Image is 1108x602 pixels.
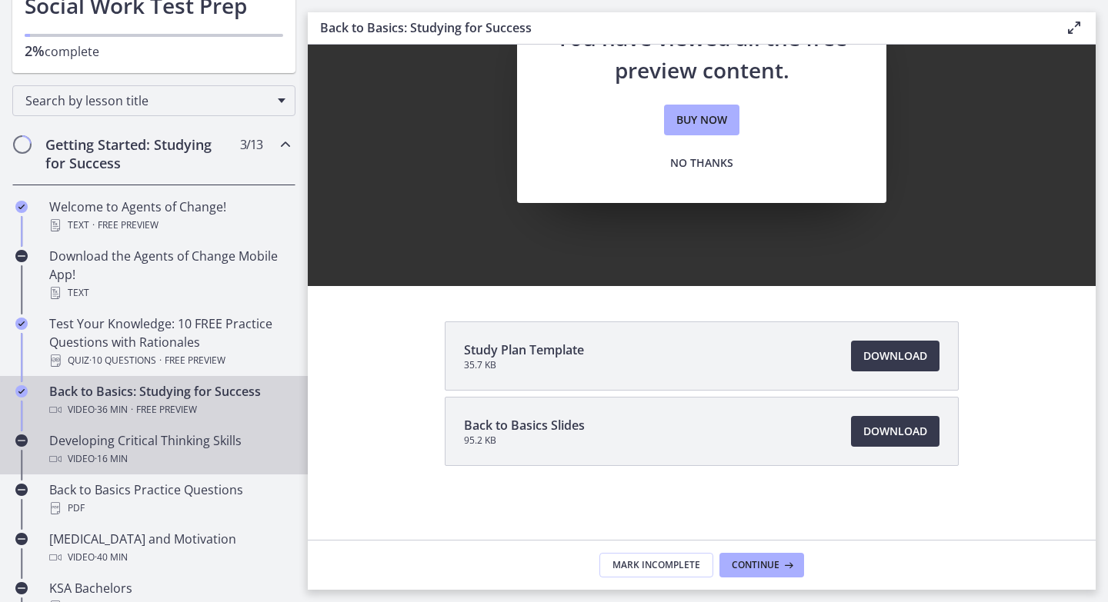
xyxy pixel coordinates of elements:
button: Mark Incomplete [599,553,713,577]
span: Search by lesson title [25,92,270,109]
span: · 36 min [95,401,128,419]
span: · 16 min [95,450,128,468]
div: Download the Agents of Change Mobile App! [49,247,289,302]
span: 3 / 13 [240,135,262,154]
span: Download [863,422,927,441]
span: · [159,351,162,370]
h2: You have viewed all the free preview content. [542,22,862,86]
div: Developing Critical Thinking Skills [49,431,289,468]
span: Download [863,347,927,365]
a: Download [851,416,939,447]
div: Back to Basics Practice Questions [49,481,289,517]
span: Free preview [165,351,225,370]
span: Free preview [98,216,159,234]
a: Buy now [664,105,739,135]
a: Download [851,341,939,371]
div: Video [49,401,289,419]
span: · [131,401,133,419]
span: Study Plan Template [464,341,584,359]
i: Completed [15,201,28,213]
div: Test Your Knowledge: 10 FREE Practice Questions with Rationales [49,314,289,370]
button: No thanks [658,148,746,178]
div: Text [49,216,289,234]
span: · 10 Questions [89,351,156,370]
span: Free preview [136,401,197,419]
div: Quiz [49,351,289,370]
div: Search by lesson title [12,85,295,116]
div: [MEDICAL_DATA] and Motivation [49,530,289,567]
h2: Getting Started: Studying for Success [45,135,233,172]
span: 35.7 KB [464,359,584,371]
i: Completed [15,385,28,397]
div: PDF [49,499,289,517]
i: Completed [15,318,28,330]
div: Video [49,548,289,567]
div: Text [49,284,289,302]
button: Continue [719,553,804,577]
span: · 40 min [95,548,128,567]
span: Continue [732,559,779,571]
span: Back to Basics Slides [464,416,585,434]
p: complete [25,42,283,61]
span: 2% [25,42,45,60]
div: Back to Basics: Studying for Success [49,382,289,419]
h3: Back to Basics: Studying for Success [320,18,1040,37]
span: · [92,216,95,234]
div: Video [49,450,289,468]
div: Welcome to Agents of Change! [49,198,289,234]
span: No thanks [670,154,733,172]
span: 95.2 KB [464,434,585,447]
span: Mark Incomplete [612,559,700,571]
span: Buy now [676,111,727,129]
